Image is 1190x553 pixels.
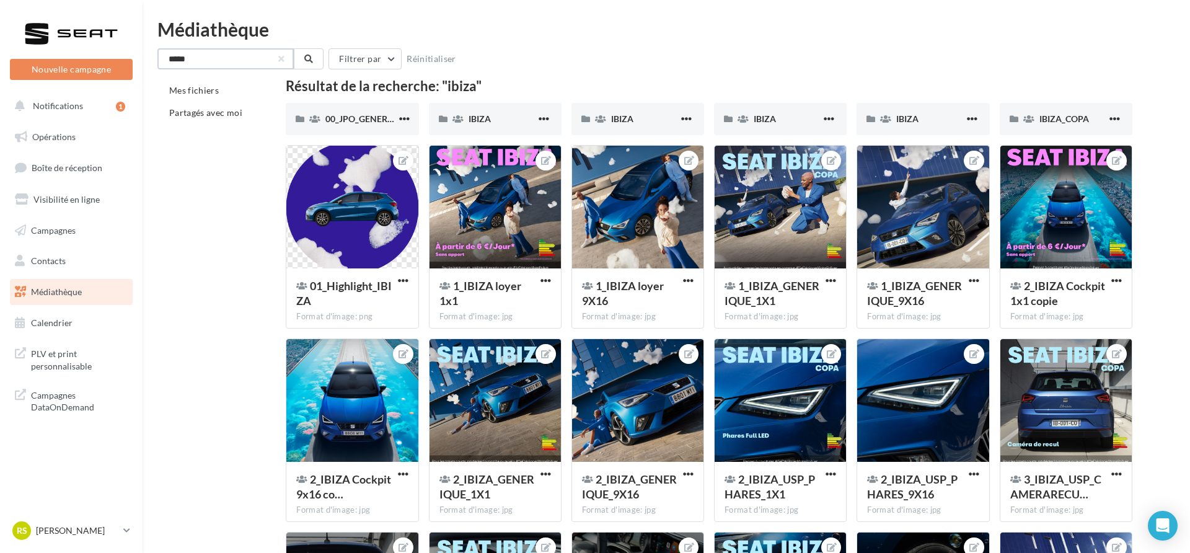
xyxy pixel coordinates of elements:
[31,286,82,297] span: Médiathèque
[31,255,66,266] span: Contacts
[328,48,402,69] button: Filtrer par
[17,524,27,537] span: RS
[31,345,128,372] span: PLV et print personnalisable
[157,20,1175,38] div: Médiathèque
[867,505,979,516] div: Format d'image: jpg
[439,311,551,322] div: Format d'image: jpg
[582,505,694,516] div: Format d'image: jpg
[169,85,219,95] span: Mes fichiers
[611,113,633,124] span: IBIZA
[1010,472,1101,501] span: 3_IBIZA_USP_CAMERARECUL_1X1
[867,311,979,322] div: Format d'image: jpg
[469,113,491,124] span: IBIZA
[582,472,677,501] span: 2_IBIZA_GENERIQUE_9X16
[296,505,408,516] div: Format d'image: jpg
[582,311,694,322] div: Format d'image: jpg
[7,93,130,119] button: Notifications 1
[1039,113,1089,124] span: IBIZA_COPA
[31,224,76,235] span: Campagnes
[31,317,73,328] span: Calendrier
[116,102,125,112] div: 1
[867,472,958,501] span: 2_IBIZA_USP_PHARES_9X16
[896,113,919,124] span: IBIZA
[7,154,135,181] a: Boîte de réception
[439,279,521,307] span: 1_IBIZA loyer 1x1
[7,187,135,213] a: Visibilité en ligne
[296,279,392,307] span: 01_Highlight_IBIZA
[7,124,135,150] a: Opérations
[7,279,135,305] a: Médiathèque
[325,113,465,124] span: 00_JPO_GENERIQUE IBIZA ARONA
[1148,511,1178,541] div: Open Intercom Messenger
[36,524,118,537] p: [PERSON_NAME]
[725,311,836,322] div: Format d'image: jpg
[33,100,83,111] span: Notifications
[33,194,100,205] span: Visibilité en ligne
[10,519,133,542] a: RS [PERSON_NAME]
[725,279,819,307] span: 1_IBIZA_GENERIQUE_1X1
[1010,311,1122,322] div: Format d'image: jpg
[439,472,534,501] span: 2_IBIZA_GENERIQUE_1X1
[169,107,242,118] span: Partagés avec moi
[296,311,408,322] div: Format d'image: png
[286,79,1132,93] div: Résultat de la recherche: "ibiza"
[439,505,551,516] div: Format d'image: jpg
[7,218,135,244] a: Campagnes
[402,51,461,66] button: Réinitialiser
[32,162,102,173] span: Boîte de réception
[7,310,135,336] a: Calendrier
[725,472,815,501] span: 2_IBIZA_USP_PHARES_1X1
[867,279,962,307] span: 1_IBIZA_GENERIQUE_9X16
[7,248,135,274] a: Contacts
[754,113,776,124] span: IBIZA
[1010,505,1122,516] div: Format d'image: jpg
[1010,279,1105,307] span: 2_IBIZA Cockpit 1x1 copie
[31,387,128,414] span: Campagnes DataOnDemand
[296,472,391,501] span: 2_IBIZA Cockpit 9x16 copie
[10,59,133,80] button: Nouvelle campagne
[32,131,76,142] span: Opérations
[7,340,135,377] a: PLV et print personnalisable
[7,382,135,418] a: Campagnes DataOnDemand
[725,505,836,516] div: Format d'image: jpg
[582,279,664,307] span: 1_IBIZA loyer 9X16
